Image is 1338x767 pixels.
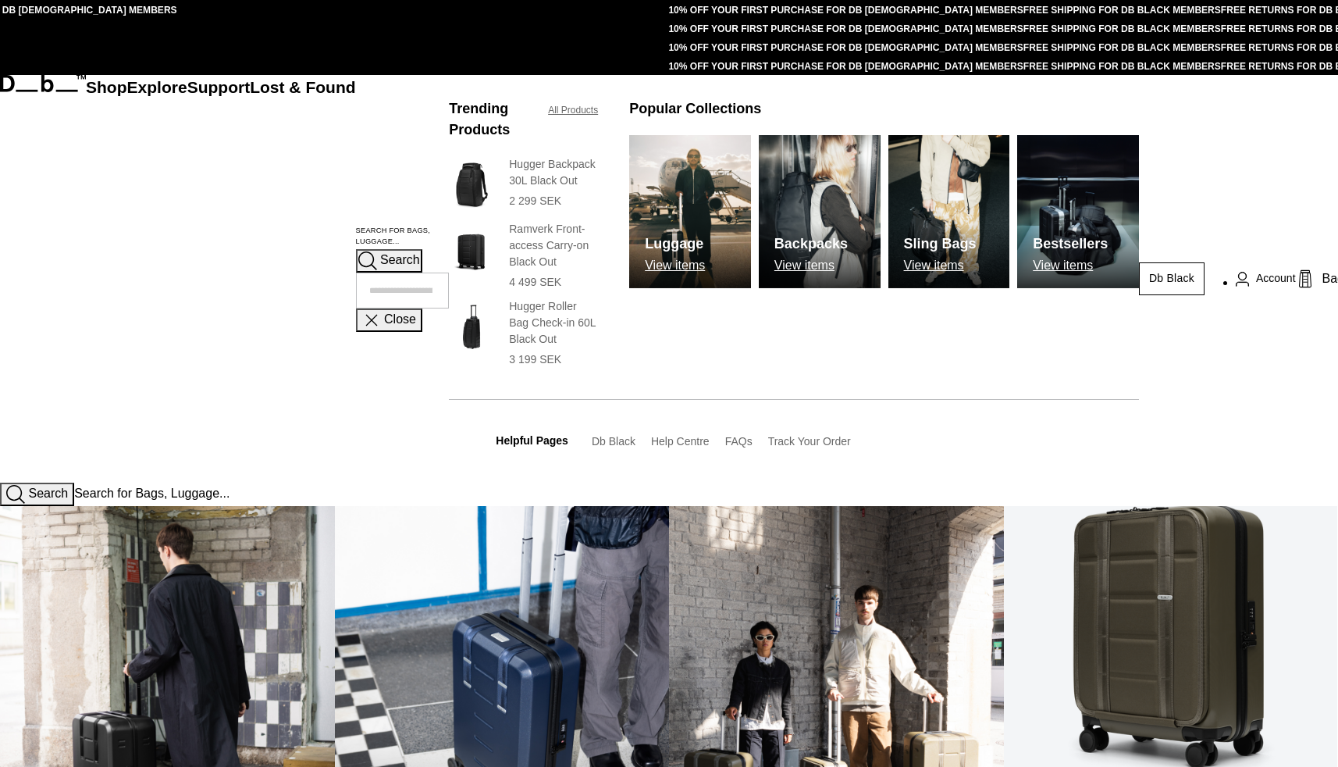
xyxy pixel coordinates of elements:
h3: Helpful Pages [496,433,568,449]
h3: Backpacks [774,234,848,255]
nav: Main Navigation [86,75,356,483]
a: Db Sling Bags View items [888,135,1010,288]
a: Shop [86,78,127,96]
a: Db Backpacks View items [759,135,881,288]
p: View items [645,259,705,273]
button: Close [356,309,422,332]
a: FREE SHIPPING FOR DB BLACK MEMBERS [1023,23,1221,34]
a: FREE SHIPPING FOR DB BLACK MEMBERS [1023,5,1221,16]
a: Support [187,78,251,96]
span: 2 299 SEK [509,194,561,207]
a: FREE SHIPPING FOR DB BLACK MEMBERS [1023,42,1221,53]
a: Hugger Roller Bag Check-in 60L Black Out Hugger Roller Bag Check-in 60L Black Out 3 199 SEK [449,298,598,368]
h3: Bestsellers [1033,234,1108,255]
a: All Products [548,103,598,117]
img: Db [759,135,881,288]
a: Explore [127,78,187,96]
h3: Popular Collections [629,98,761,120]
p: View items [904,259,977,273]
a: Account [1236,269,1296,288]
img: Hugger Backpack 30L Black Out [449,156,493,213]
a: 10% OFF YOUR FIRST PURCHASE FOR DB [DEMOGRAPHIC_DATA] MEMBERS [668,61,1023,72]
span: 3 199 SEK [509,353,561,366]
a: 10% OFF YOUR FIRST PURCHASE FOR DB [DEMOGRAPHIC_DATA] MEMBERS [668,42,1023,53]
img: Db [1017,135,1139,288]
a: Db Luggage View items [629,135,751,288]
a: 10% OFF YOUR FIRST PURCHASE FOR DB [DEMOGRAPHIC_DATA] MEMBERS [668,5,1023,16]
a: FREE SHIPPING FOR DB BLACK MEMBERS [1023,61,1221,72]
h3: Hugger Backpack 30L Black Out [509,156,598,189]
a: Ramverk Front-access Carry-on Black Out Ramverk Front-access Carry-on Black Out 4 499 SEK [449,221,598,291]
a: Lost & Found [250,78,355,96]
span: Search [380,253,420,266]
span: Account [1256,270,1296,287]
label: Search for Bags, Luggage... [356,226,450,248]
a: Db Black [1139,262,1205,295]
img: Ramverk Front-access Carry-on Black Out [449,221,493,278]
h3: Sling Bags [904,234,977,255]
button: Search [356,249,422,273]
a: FAQs [725,435,753,448]
h3: Hugger Roller Bag Check-in 60L Black Out [509,298,598,348]
a: Track Your Order [768,435,851,448]
h3: Ramverk Front-access Carry-on Black Out [509,221,598,270]
span: Close [384,312,416,326]
img: Db [629,135,751,288]
a: Db Bestsellers View items [1017,135,1139,288]
img: Hugger Roller Bag Check-in 60L Black Out [449,298,493,355]
h3: Luggage [645,234,705,255]
p: View items [1033,259,1108,273]
span: Search [28,487,68,500]
a: Help Centre [651,435,710,448]
p: View items [774,259,848,273]
a: 10% OFF YOUR FIRST PURCHASE FOR DB [DEMOGRAPHIC_DATA] MEMBERS [668,23,1023,34]
a: Hugger Backpack 30L Black Out Hugger Backpack 30L Black Out 2 299 SEK [449,156,598,213]
img: Db [888,135,1010,288]
a: Db Black [592,435,635,448]
span: 4 499 SEK [509,276,561,288]
h3: Trending Products [449,98,532,141]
